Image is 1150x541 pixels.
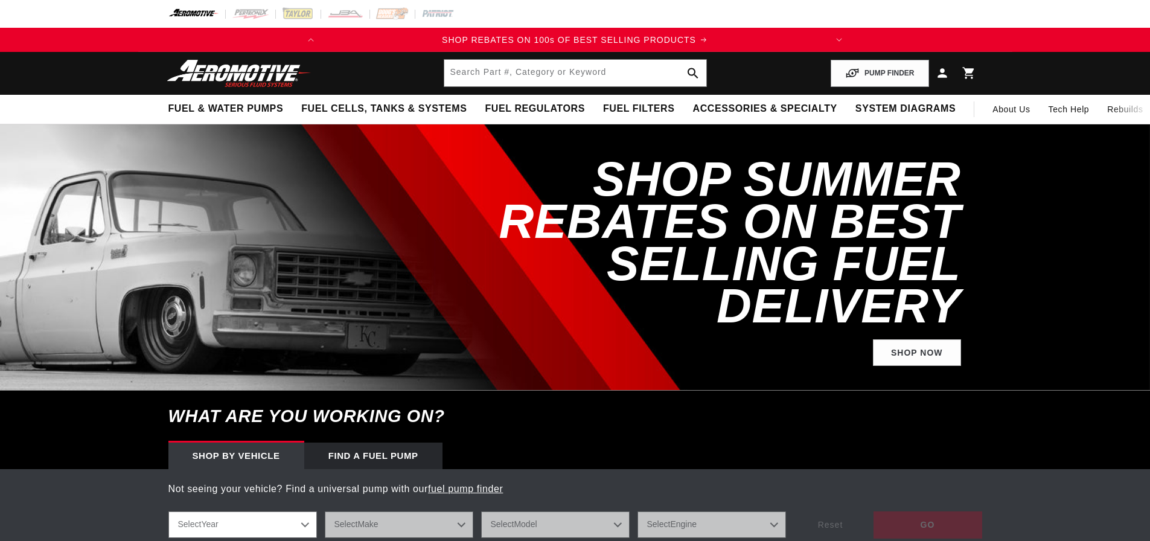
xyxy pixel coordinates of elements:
[992,104,1030,114] span: About Us
[873,339,961,367] a: Shop Now
[323,33,826,46] a: SHOP REBATES ON 100s OF BEST SELLING PRODUCTS
[442,35,696,45] span: SHOP REBATES ON 100s OF BEST SELLING PRODUCTS
[428,484,503,494] a: fuel pump finder
[594,95,684,123] summary: Fuel Filters
[325,511,473,538] select: Make
[138,391,1012,442] h6: What are you working on?
[304,443,442,469] div: Find a Fuel Pump
[693,103,837,115] span: Accessories & Specialty
[301,103,467,115] span: Fuel Cells, Tanks & Systems
[299,28,323,52] button: Translation missing: en.sections.announcements.previous_announcement
[1049,103,1090,116] span: Tech Help
[684,95,846,123] summary: Accessories & Specialty
[164,59,315,88] img: Aeromotive
[323,33,826,46] div: Announcement
[827,28,851,52] button: Translation missing: en.sections.announcements.next_announcement
[168,511,317,538] select: Year
[603,103,675,115] span: Fuel Filters
[168,103,284,115] span: Fuel & Water Pumps
[138,28,1012,52] slideshow-component: Translation missing: en.sections.announcements.announcement_bar
[846,95,965,123] summary: System Diagrams
[855,103,956,115] span: System Diagrams
[637,511,786,538] select: Engine
[168,481,982,497] p: Not seeing your vehicle? Find a universal pump with our
[1107,103,1143,116] span: Rebuilds
[292,95,476,123] summary: Fuel Cells, Tanks & Systems
[831,60,928,87] button: PUMP FINDER
[983,95,1039,124] a: About Us
[323,33,826,46] div: 1 of 2
[1040,95,1099,124] summary: Tech Help
[481,511,630,538] select: Model
[485,103,584,115] span: Fuel Regulators
[680,60,706,86] button: search button
[445,158,961,327] h2: SHOP SUMMER REBATES ON BEST SELLING FUEL DELIVERY
[159,95,293,123] summary: Fuel & Water Pumps
[444,60,706,86] input: Search by Part Number, Category or Keyword
[476,95,593,123] summary: Fuel Regulators
[168,443,304,469] div: Shop by vehicle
